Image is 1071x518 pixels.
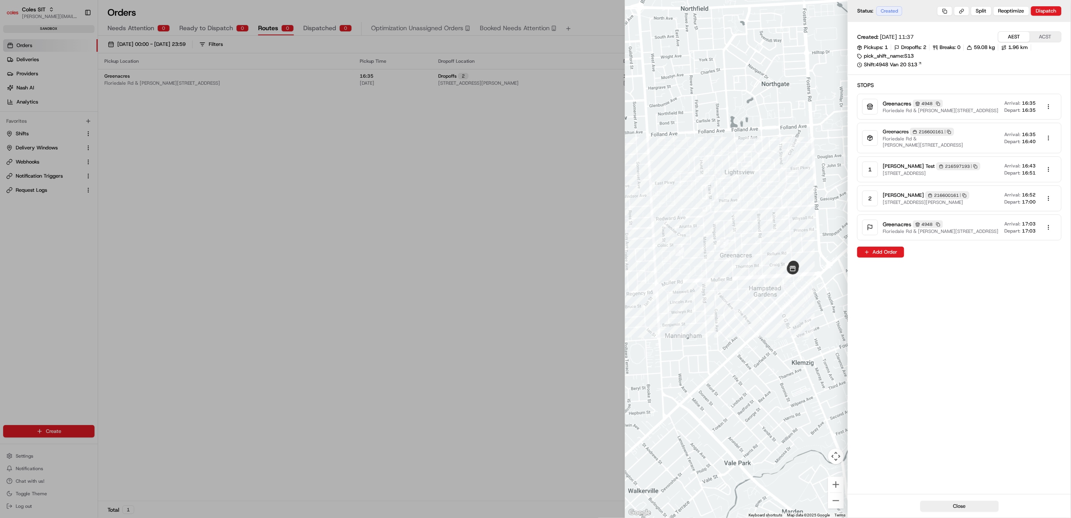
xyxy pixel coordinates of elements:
[971,6,992,16] button: Split
[20,51,129,59] input: Clear
[862,162,878,177] div: 1
[883,228,998,234] span: Floriedale Rd & [PERSON_NAME][STREET_ADDRESS]
[1022,170,1036,176] span: 16:51
[1005,163,1021,169] span: Arrival:
[1022,100,1036,106] span: 16:35
[717,236,732,251] div: waypoint-rte_QoC822koKQ74PAHMwL3pHk
[784,258,803,276] div: route_end-rte_QoC822koKQ74PAHMwL3pHk
[883,220,911,228] span: Greenacres
[8,115,14,121] div: 📗
[857,61,1062,68] a: Shift:4948 Van 20 S13
[857,53,914,60] div: pick_shift_name:S13
[1022,192,1036,198] span: 16:52
[913,220,943,228] div: 4948
[957,44,960,51] span: 0
[1022,221,1036,227] span: 17:03
[27,83,99,89] div: We're available if you need us!
[1031,6,1062,16] button: Dispatch
[16,114,60,122] span: Knowledge Base
[834,513,845,517] a: Terms
[883,100,911,107] span: Greenacres
[883,136,998,148] span: Floriedale Rd & [PERSON_NAME][STREET_ADDRESS]
[925,191,969,199] div: 216600161
[5,111,63,125] a: 📗Knowledge Base
[885,44,888,51] span: 1
[1022,138,1036,145] span: 16:40
[1022,163,1036,169] span: 16:43
[862,191,878,206] div: 2
[828,477,844,493] button: Zoom in
[883,199,969,205] span: [STREET_ADDRESS][PERSON_NAME]
[864,44,883,51] span: Pickups:
[913,100,943,107] div: 4948
[910,128,954,136] div: 216600161
[1005,131,1021,138] span: Arrival:
[1005,199,1021,205] span: Depart:
[1005,192,1021,198] span: Arrival:
[627,508,653,518] img: Google
[857,6,905,16] div: Status:
[857,33,878,41] span: Created:
[883,107,998,114] span: Floriedale Rd & [PERSON_NAME][STREET_ADDRESS]
[998,32,1030,42] button: AEST
[828,493,844,509] button: Zoom out
[901,44,922,51] span: Dropoffs:
[883,192,924,199] span: [PERSON_NAME]
[1022,131,1036,138] span: 16:35
[8,8,24,24] img: Nash
[1005,221,1021,227] span: Arrival:
[857,81,1062,89] h2: Stops
[940,44,956,51] span: Breaks:
[936,162,980,170] div: 216597193
[1005,100,1021,106] span: Arrival:
[78,133,95,139] span: Pylon
[133,77,143,87] button: Start new chat
[1005,228,1021,234] span: Depart:
[1022,199,1036,205] span: 17:00
[749,513,782,518] button: Keyboard shortcuts
[787,513,830,517] span: Map data ©2025 Google
[27,75,129,83] div: Start new chat
[974,44,995,51] span: 59.08 kg
[66,115,73,121] div: 💻
[784,260,802,278] div: route_start-rte_QoC822koKQ74PAHMwL3pHk
[857,247,904,258] button: Add Order
[1005,170,1021,176] span: Depart:
[1005,138,1021,145] span: Depart:
[1022,107,1036,113] span: 16:35
[876,6,902,16] div: Created
[55,133,95,139] a: Powered byPylon
[883,163,935,170] span: [PERSON_NAME] Test
[627,508,653,518] a: Open this area in Google Maps (opens a new window)
[672,244,687,259] div: waypoint-rte_QoC822koKQ74PAHMwL3pHk
[1005,107,1021,113] span: Depart:
[74,114,126,122] span: API Documentation
[883,128,909,135] span: Greenacres
[1030,32,1061,42] button: ACST
[883,170,980,176] span: [STREET_ADDRESS]
[993,6,1029,16] button: Reoptimize
[880,33,914,41] span: [DATE] 11:37
[920,501,999,512] button: Close
[923,44,926,51] span: 2
[828,449,844,464] button: Map camera controls
[1008,44,1028,51] span: 1.96 km
[1022,228,1036,234] span: 17:03
[8,75,22,89] img: 1736555255976-a54dd68f-1ca7-489b-9aae-adbdc363a1c4
[8,31,143,44] p: Welcome 👋
[63,111,129,125] a: 💻API Documentation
